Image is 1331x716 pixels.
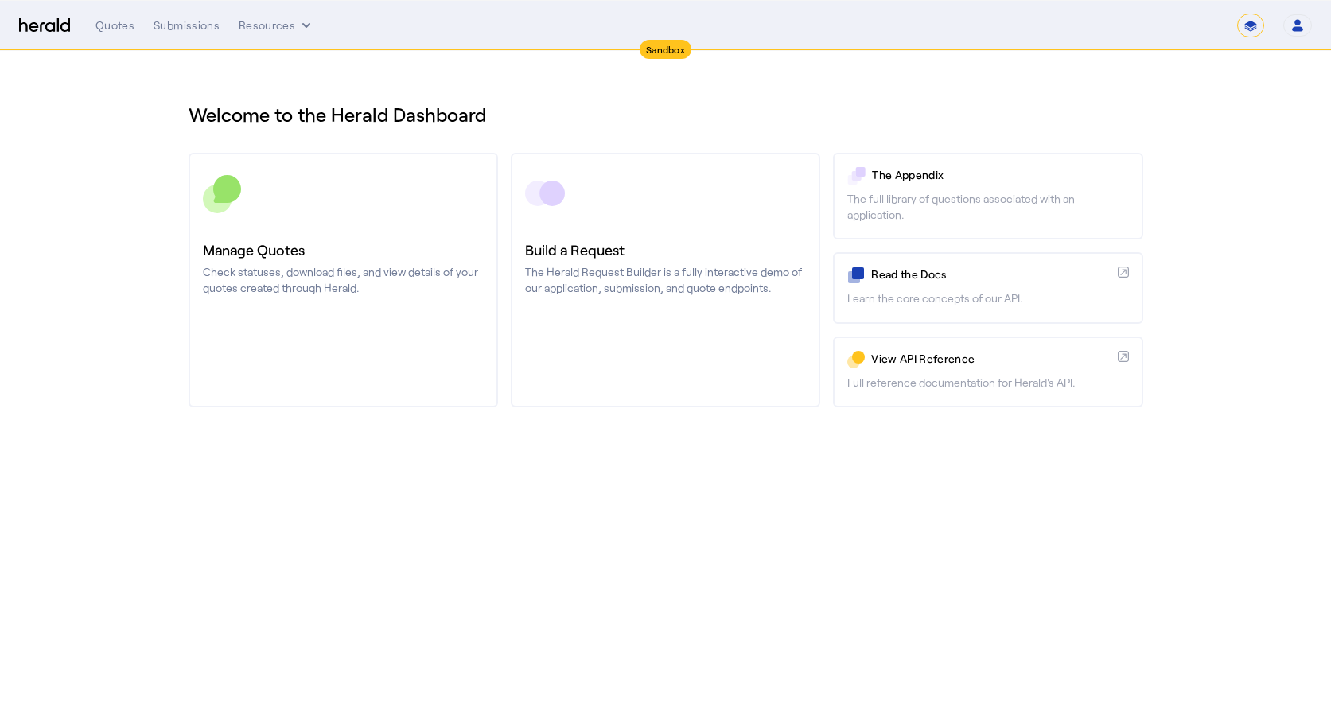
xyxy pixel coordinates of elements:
[871,267,1111,282] p: Read the Docs
[833,337,1142,407] a: View API ReferenceFull reference documentation for Herald's API.
[189,102,1143,127] h1: Welcome to the Herald Dashboard
[872,167,1128,183] p: The Appendix
[847,290,1128,306] p: Learn the core concepts of our API.
[525,264,806,296] p: The Herald Request Builder is a fully interactive demo of our application, submission, and quote ...
[640,40,691,59] div: Sandbox
[154,18,220,33] div: Submissions
[511,153,820,407] a: Build a RequestThe Herald Request Builder is a fully interactive demo of our application, submiss...
[239,18,314,33] button: Resources dropdown menu
[203,264,484,296] p: Check statuses, download files, and view details of your quotes created through Herald.
[203,239,484,261] h3: Manage Quotes
[19,18,70,33] img: Herald Logo
[871,351,1111,367] p: View API Reference
[847,191,1128,223] p: The full library of questions associated with an application.
[847,375,1128,391] p: Full reference documentation for Herald's API.
[189,153,498,407] a: Manage QuotesCheck statuses, download files, and view details of your quotes created through Herald.
[95,18,134,33] div: Quotes
[833,153,1142,239] a: The AppendixThe full library of questions associated with an application.
[833,252,1142,323] a: Read the DocsLearn the core concepts of our API.
[525,239,806,261] h3: Build a Request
